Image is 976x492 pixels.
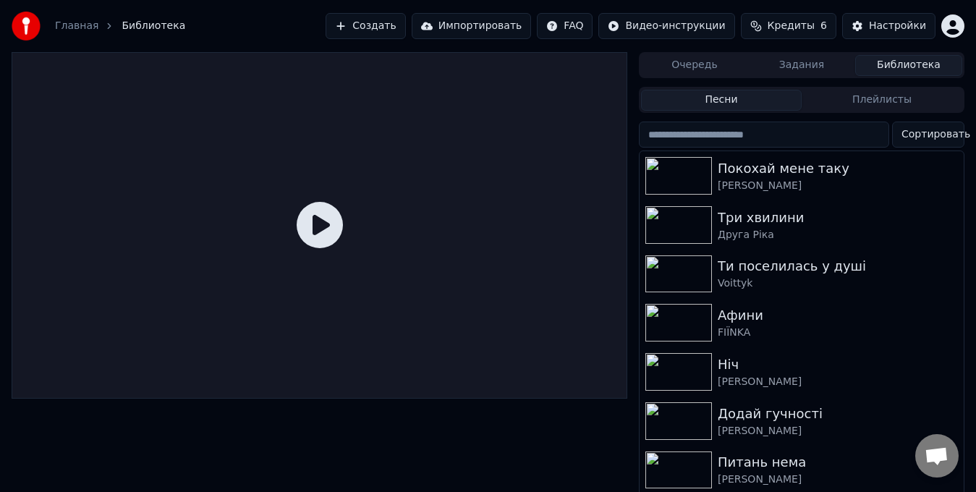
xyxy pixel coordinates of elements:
[718,326,958,340] div: FIЇNKA
[598,13,734,39] button: Видео-инструкции
[718,276,958,291] div: Voittyk
[122,19,185,33] span: Библиотека
[748,55,855,76] button: Задания
[718,208,958,228] div: Три хвилини
[641,55,748,76] button: Очередь
[802,90,962,111] button: Плейлисты
[718,305,958,326] div: Афини
[718,404,958,424] div: Додай гучності
[537,13,593,39] button: FAQ
[718,375,958,389] div: [PERSON_NAME]
[326,13,405,39] button: Создать
[915,434,959,478] div: Відкритий чат
[842,13,935,39] button: Настройки
[718,256,958,276] div: Ти поселилась у душі
[820,19,827,33] span: 6
[718,355,958,375] div: Ніч
[768,19,815,33] span: Кредиты
[412,13,532,39] button: Импортировать
[55,19,185,33] nav: breadcrumb
[718,158,958,179] div: Покохай мене таку
[718,424,958,438] div: [PERSON_NAME]
[869,19,926,33] div: Настройки
[718,452,958,472] div: Питань нема
[718,179,958,193] div: [PERSON_NAME]
[12,12,41,41] img: youka
[641,90,802,111] button: Песни
[718,472,958,487] div: [PERSON_NAME]
[718,228,958,242] div: Друга Ріка
[55,19,98,33] a: Главная
[855,55,962,76] button: Библиотека
[901,127,970,142] span: Сортировать
[741,13,836,39] button: Кредиты6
